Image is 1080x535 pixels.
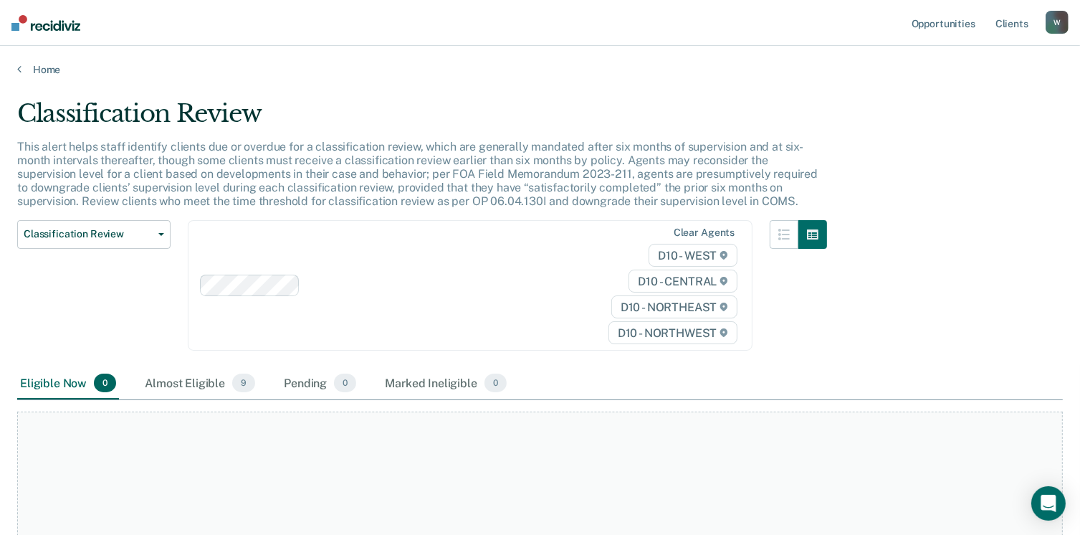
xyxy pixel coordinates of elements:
[24,228,153,240] span: Classification Review
[94,374,116,392] span: 0
[17,99,827,140] div: Classification Review
[382,368,510,399] div: Marked Ineligible0
[11,15,80,31] img: Recidiviz
[629,270,737,293] span: D10 - CENTRAL
[232,374,255,392] span: 9
[142,368,258,399] div: Almost Eligible9
[1046,11,1069,34] button: W
[674,227,735,239] div: Clear agents
[17,220,171,249] button: Classification Review
[1031,486,1066,521] div: Open Intercom Messenger
[17,368,119,399] div: Eligible Now0
[281,368,359,399] div: Pending0
[17,140,818,209] p: This alert helps staff identify clients due or overdue for a classification review, which are gen...
[649,244,737,267] span: D10 - WEST
[17,63,1063,76] a: Home
[608,321,737,344] span: D10 - NORTHWEST
[484,374,507,392] span: 0
[334,374,356,392] span: 0
[611,295,737,318] span: D10 - NORTHEAST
